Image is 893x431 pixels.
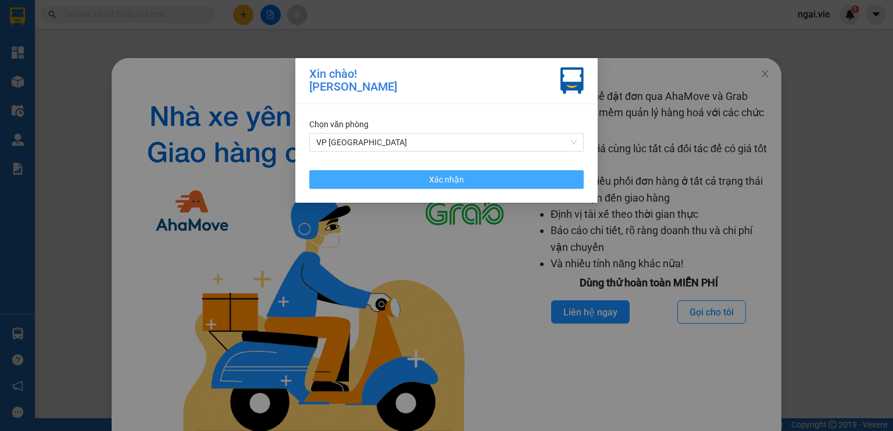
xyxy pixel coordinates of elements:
div: Xin chào! [PERSON_NAME] [309,67,397,94]
span: Xác nhận [429,173,464,186]
div: Chọn văn phòng [309,118,584,131]
button: Xác nhận [309,170,584,189]
span: VP Quận 1 [316,134,577,151]
img: vxr-icon [560,67,584,94]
